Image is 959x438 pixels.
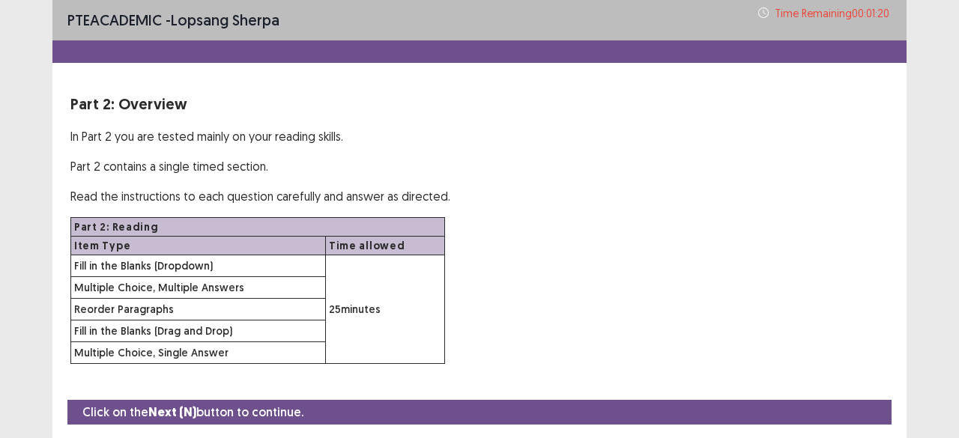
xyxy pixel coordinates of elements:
td: Multiple Choice, Multiple Answers [71,277,326,299]
p: - lopsang sherpa [67,9,279,31]
th: Part 2: Reading [71,218,445,237]
th: Time allowed [325,237,444,255]
td: 25 minutes [325,255,444,364]
p: Part 2 contains a single timed section. [70,157,889,175]
p: In Part 2 you are tested mainly on your reading skills. [70,127,889,145]
td: Multiple Choice, Single Answer [71,342,326,364]
span: PTE academic [67,10,162,29]
th: Item Type [71,237,326,255]
td: Fill in the Blanks (Dropdown) [71,255,326,277]
p: Read the instructions to each question carefully and answer as directed. [70,187,889,205]
p: Time Remaining 00 : 01 : 20 [775,5,892,21]
p: Part 2: Overview [70,93,889,115]
td: Fill in the Blanks (Drag and Drop) [71,320,326,342]
p: Click on the button to continue. [82,403,303,422]
td: Reorder Paragraphs [71,299,326,320]
strong: Next (N) [148,404,196,420]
